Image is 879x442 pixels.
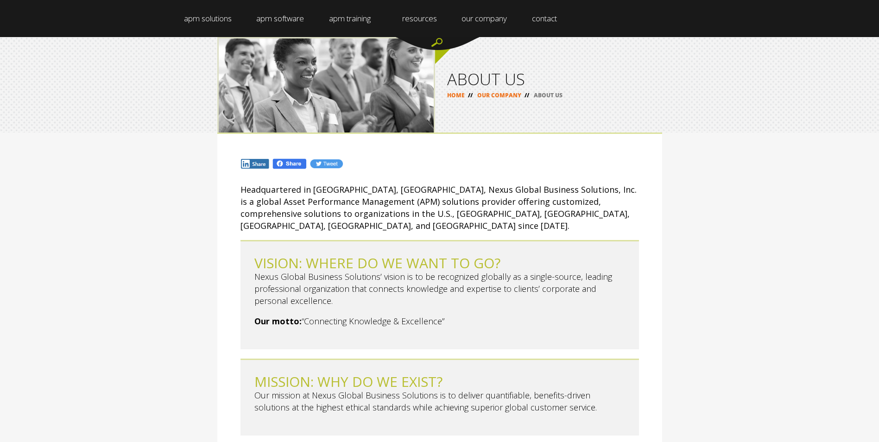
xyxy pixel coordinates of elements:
span: // [521,91,532,99]
a: HOME [447,91,465,99]
img: Fb.png [272,158,307,170]
h2: VISION: WHERE DO WE WANT TO GO? [254,255,625,271]
strong: Our motto: [254,316,302,327]
p: “Connecting Knowledge & Excellence” [254,315,625,327]
span: // [465,91,476,99]
p: Nexus Global Business Solutions’ vision is to be recognized globally as a single-source, leading ... [254,271,625,307]
img: Tw.jpg [310,158,343,169]
p: Our mission at Nexus Global Business Solutions is to deliver quantifiable, benefits-driven soluti... [254,389,625,413]
a: OUR COMPANY [477,91,521,99]
img: In.jpg [240,158,270,169]
h2: MISSION: WHY DO WE EXIST? [254,374,625,389]
p: Headquartered in [GEOGRAPHIC_DATA], [GEOGRAPHIC_DATA], Nexus Global Business Solutions, Inc. is a... [240,183,639,232]
h1: ABOUT US [447,71,650,87]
